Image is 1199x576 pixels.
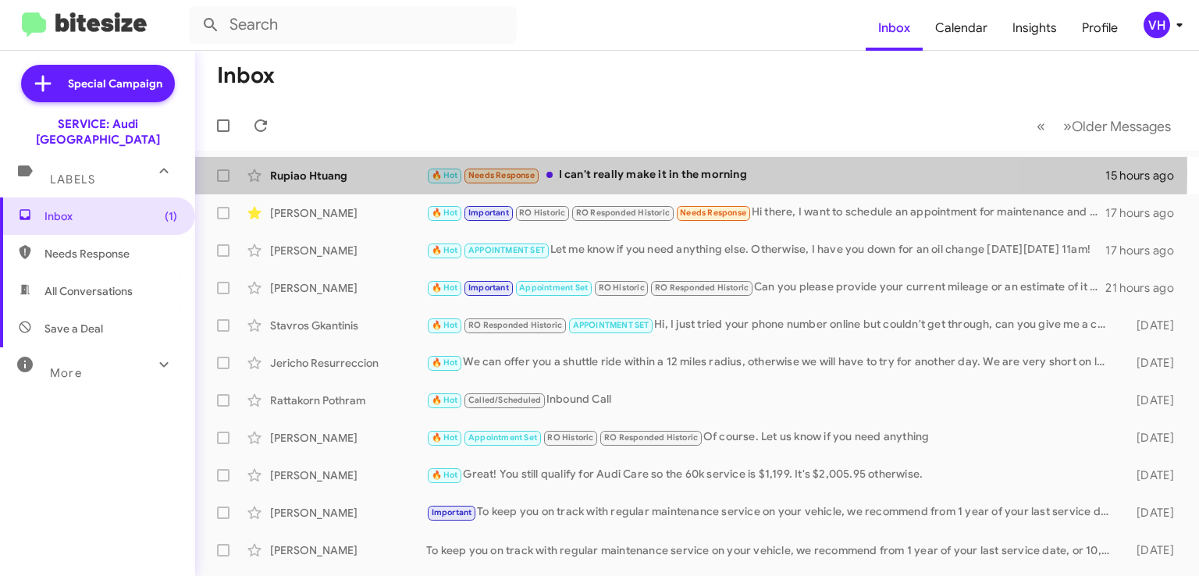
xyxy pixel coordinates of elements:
[426,466,1117,484] div: Great! You still qualify for Audi Care so the 60k service is $1,199. It's $2,005.95 otherwise.
[189,6,517,44] input: Search
[432,507,472,517] span: Important
[270,505,426,521] div: [PERSON_NAME]
[1063,116,1072,136] span: »
[50,366,82,380] span: More
[599,283,645,293] span: RO Historic
[270,243,426,258] div: [PERSON_NAME]
[468,320,562,330] span: RO Responded Historic
[68,76,162,91] span: Special Campaign
[426,503,1117,521] div: To keep you on track with regular maintenance service on your vehicle, we recommend from 1 year o...
[426,354,1117,372] div: We can offer you a shuttle ride within a 12 miles radius, otherwise we will have to try for anoth...
[1105,168,1187,183] div: 15 hours ago
[1105,243,1187,258] div: 17 hours ago
[270,168,426,183] div: Rupiao Htuang
[432,320,458,330] span: 🔥 Hot
[432,470,458,480] span: 🔥 Hot
[432,432,458,443] span: 🔥 Hot
[50,172,95,187] span: Labels
[923,5,1000,51] a: Calendar
[519,208,565,218] span: RO Historic
[547,432,593,443] span: RO Historic
[432,208,458,218] span: 🔥 Hot
[1000,5,1069,51] a: Insights
[604,432,698,443] span: RO Responded Historic
[866,5,923,51] a: Inbox
[1117,355,1187,371] div: [DATE]
[1037,116,1045,136] span: «
[44,246,177,261] span: Needs Response
[1117,430,1187,446] div: [DATE]
[680,208,746,218] span: Needs Response
[270,318,426,333] div: Stavros Gkantinis
[426,316,1117,334] div: Hi, I just tried your phone number online but couldn't get through, can you give me a call?
[1069,5,1130,51] a: Profile
[426,542,1117,558] div: To keep you on track with regular maintenance service on your vehicle, we recommend from 1 year o...
[468,432,537,443] span: Appointment Set
[655,283,749,293] span: RO Responded Historic
[217,63,275,88] h1: Inbox
[1117,393,1187,408] div: [DATE]
[432,283,458,293] span: 🔥 Hot
[1130,12,1182,38] button: VH
[1105,205,1187,221] div: 17 hours ago
[468,208,509,218] span: Important
[426,391,1117,409] div: Inbound Call
[426,204,1105,222] div: Hi there, I want to schedule an appointment for maintenance and brakes soon.
[1027,110,1055,142] button: Previous
[1117,505,1187,521] div: [DATE]
[426,428,1117,446] div: Of course. Let us know if you need anything
[1054,110,1180,142] button: Next
[468,170,535,180] span: Needs Response
[1144,12,1170,38] div: VH
[1105,280,1187,296] div: 21 hours ago
[270,393,426,408] div: Rattakorn Pothram
[270,280,426,296] div: [PERSON_NAME]
[21,65,175,102] a: Special Campaign
[1117,542,1187,558] div: [DATE]
[1117,468,1187,483] div: [DATE]
[426,166,1105,184] div: I can't really make it in the morning
[576,208,670,218] span: RO Responded Historic
[1117,318,1187,333] div: [DATE]
[573,320,649,330] span: APPOINTMENT SET
[270,355,426,371] div: Jericho Resurreccion
[44,208,177,224] span: Inbox
[519,283,588,293] span: Appointment Set
[432,170,458,180] span: 🔥 Hot
[468,395,541,405] span: Called/Scheduled
[1028,110,1180,142] nav: Page navigation example
[432,395,458,405] span: 🔥 Hot
[270,468,426,483] div: [PERSON_NAME]
[165,208,177,224] span: (1)
[44,283,133,299] span: All Conversations
[432,245,458,255] span: 🔥 Hot
[270,542,426,558] div: [PERSON_NAME]
[432,357,458,368] span: 🔥 Hot
[44,321,103,336] span: Save a Deal
[426,241,1105,259] div: Let me know if you need anything else. Otherwise, I have you down for an oil change [DATE][DATE] ...
[426,279,1105,297] div: Can you please provide your current mileage or an estimate of it so I can pull up some options fo...
[1072,118,1171,135] span: Older Messages
[468,283,509,293] span: Important
[270,430,426,446] div: [PERSON_NAME]
[468,245,545,255] span: APPOINTMENT SET
[270,205,426,221] div: [PERSON_NAME]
